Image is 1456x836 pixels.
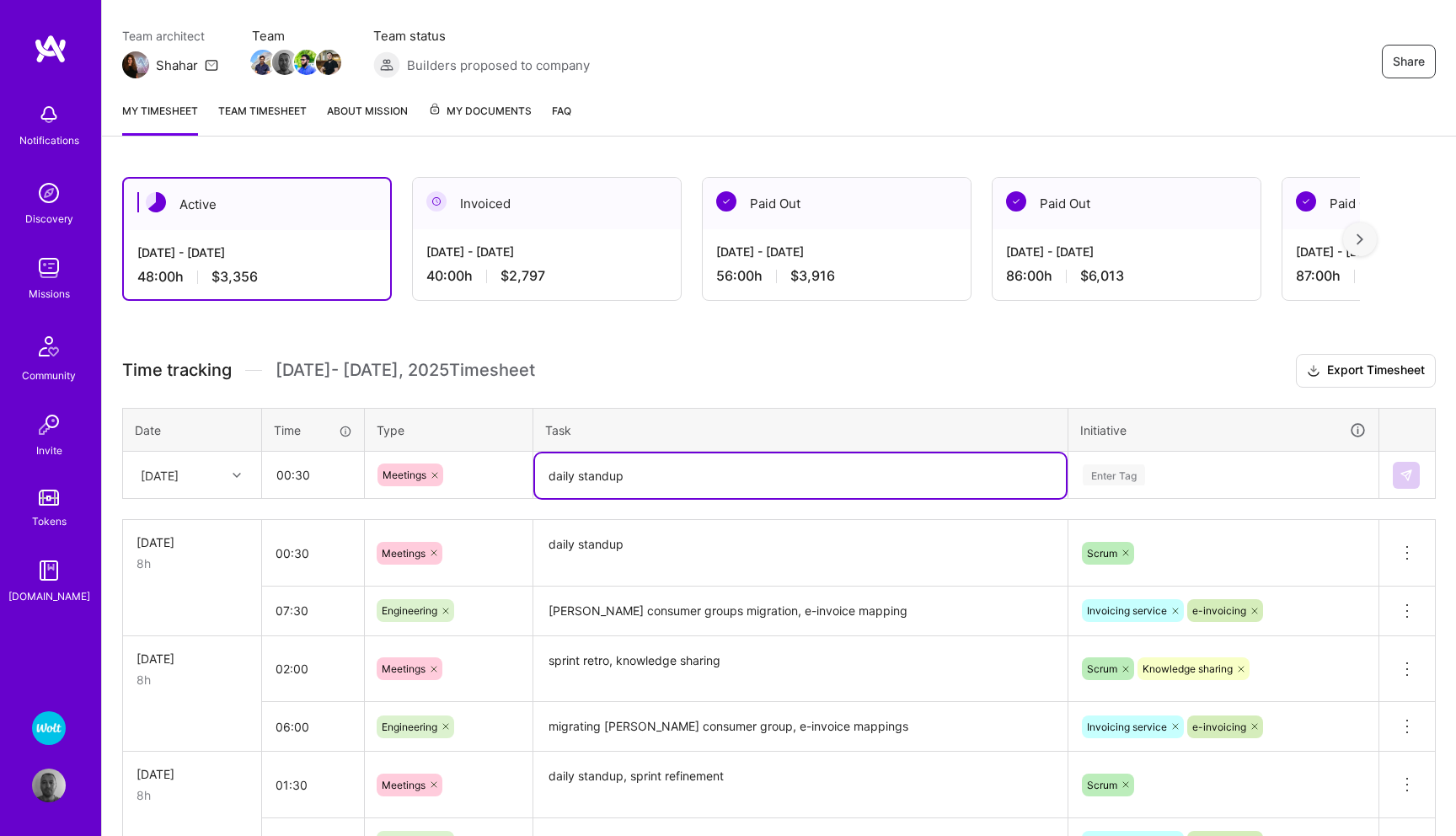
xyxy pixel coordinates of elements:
[413,178,681,229] div: Invoiced
[533,408,1068,452] th: Task
[426,191,447,212] img: Invoiced
[36,442,62,459] div: Invite
[535,453,1066,498] textarea: daily standup
[365,408,533,452] th: Type
[32,408,66,442] img: Invite
[790,267,835,285] span: $3,916
[535,753,1066,817] textarea: daily standup, sprint refinement
[535,522,1066,585] textarea: daily standup
[262,705,364,749] input: HH:MM
[1400,469,1413,482] img: Submit
[1083,462,1145,488] div: Enter Tag
[32,711,66,745] img: Wolt - Fintech: Payments Expansion Team
[716,243,957,260] div: [DATE] - [DATE]
[32,98,66,131] img: bell
[28,769,70,802] a: User Avatar
[993,178,1261,229] div: Paid Out
[252,27,340,45] span: Team
[39,490,59,506] img: tokens
[1296,191,1316,212] img: Paid Out
[211,268,258,286] span: $3,356
[1006,267,1247,285] div: 86:00 h
[382,721,437,733] span: Engineering
[124,179,390,230] div: Active
[382,547,426,560] span: Meetings
[32,251,66,285] img: teamwork
[136,671,248,689] div: 8h
[1143,662,1233,675] span: Knowledge sharing
[294,50,319,75] img: Team Member Avatar
[252,48,274,77] a: Team Member Avatar
[262,531,364,576] input: HH:MM
[296,48,318,77] a: Team Member Avatar
[382,779,426,791] span: Meetings
[716,267,957,285] div: 56:00 h
[19,131,79,149] div: Notifications
[262,588,364,633] input: HH:MM
[263,453,363,497] input: HH:MM
[716,191,736,212] img: Paid Out
[1087,779,1117,791] span: Scrum
[136,765,248,783] div: [DATE]
[552,102,571,136] a: FAQ
[32,769,66,802] img: User Avatar
[218,102,307,136] a: Team timesheet
[205,58,218,72] i: icon Mail
[122,27,218,45] span: Team architect
[262,763,364,807] input: HH:MM
[318,48,340,77] a: Team Member Avatar
[32,554,66,587] img: guide book
[136,650,248,667] div: [DATE]
[1357,233,1363,245] img: right
[535,638,1066,701] textarea: sprint retro, knowledge sharing
[1006,243,1247,260] div: [DATE] - [DATE]
[1296,354,1436,388] button: Export Timesheet
[137,244,377,261] div: [DATE] - [DATE]
[272,50,297,75] img: Team Member Avatar
[136,555,248,572] div: 8h
[137,268,377,286] div: 48:00 h
[382,604,437,617] span: Engineering
[500,267,545,285] span: $2,797
[28,711,70,745] a: Wolt - Fintech: Payments Expansion Team
[25,210,73,228] div: Discovery
[535,704,1066,750] textarea: migrating [PERSON_NAME] consumer group, e-invoice mappings
[122,51,149,78] img: Team Architect
[426,267,667,285] div: 40:00 h
[156,56,198,74] div: Shahar
[1192,721,1246,733] span: e-invoicing
[327,102,408,136] a: About Mission
[274,421,352,439] div: Time
[373,51,400,78] img: Builders proposed to company
[274,48,296,77] a: Team Member Avatar
[1087,662,1117,675] span: Scrum
[32,512,67,530] div: Tokens
[316,50,341,75] img: Team Member Avatar
[34,34,67,64] img: logo
[407,56,590,74] span: Builders proposed to company
[1393,53,1425,70] span: Share
[1080,267,1124,285] span: $6,013
[1087,547,1117,560] span: Scrum
[8,587,90,605] div: [DOMAIN_NAME]
[428,102,532,121] span: My Documents
[383,469,426,481] span: Meetings
[1080,421,1367,440] div: Initiative
[122,360,232,381] span: Time tracking
[1382,45,1436,78] button: Share
[1087,721,1167,733] span: Invoicing service
[123,408,262,452] th: Date
[373,27,590,45] span: Team status
[146,192,166,212] img: Active
[29,326,69,367] img: Community
[29,285,70,303] div: Missions
[428,102,532,136] a: My Documents
[122,102,198,136] a: My timesheet
[535,588,1066,635] textarea: [PERSON_NAME] consumer groups migration, e-invoice mapping
[382,662,426,675] span: Meetings
[1087,604,1167,617] span: Invoicing service
[233,471,241,480] i: icon Chevron
[22,367,76,384] div: Community
[136,533,248,551] div: [DATE]
[1006,191,1026,212] img: Paid Out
